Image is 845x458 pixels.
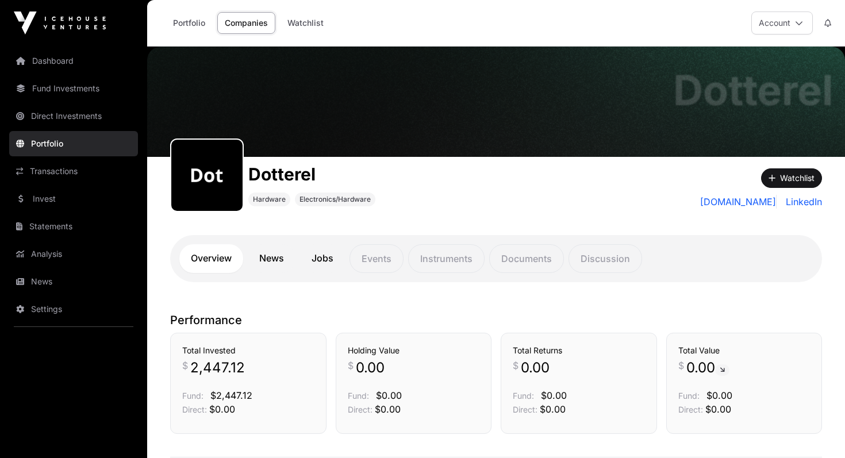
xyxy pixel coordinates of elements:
[513,345,645,356] h3: Total Returns
[706,390,732,401] span: $0.00
[179,244,243,273] a: Overview
[678,405,703,414] span: Direct:
[9,103,138,129] a: Direct Investments
[182,391,203,401] span: Fund:
[9,48,138,74] a: Dashboard
[179,244,813,273] nav: Tabs
[176,144,238,206] img: dotterel308.png
[9,186,138,211] a: Invest
[513,359,518,372] span: $
[209,403,235,415] span: $0.00
[9,76,138,101] a: Fund Investments
[147,47,845,157] img: Dotterel
[348,405,372,414] span: Direct:
[248,164,375,184] h1: Dotterel
[182,405,207,414] span: Direct:
[540,403,566,415] span: $0.00
[210,390,252,401] span: $2,447.12
[781,195,822,209] a: LinkedIn
[14,11,106,34] img: Icehouse Ventures Logo
[299,195,371,204] span: Electronics/Hardware
[9,297,138,322] a: Settings
[678,391,700,401] span: Fund:
[190,359,245,377] span: 2,447.12
[761,168,822,188] button: Watchlist
[356,359,385,377] span: 0.00
[9,131,138,156] a: Portfolio
[217,12,275,34] a: Companies
[166,12,213,34] a: Portfolio
[300,244,345,273] a: Jobs
[348,359,354,372] span: $
[375,403,401,415] span: $0.00
[9,269,138,294] a: News
[678,359,684,372] span: $
[182,345,314,356] h3: Total Invested
[253,195,286,204] span: Hardware
[182,359,188,372] span: $
[9,214,138,239] a: Statements
[9,159,138,184] a: Transactions
[686,359,729,377] span: 0.00
[376,390,402,401] span: $0.00
[349,244,404,273] p: Events
[673,70,834,111] h1: Dotterel
[280,12,331,34] a: Watchlist
[9,241,138,267] a: Analysis
[751,11,813,34] button: Account
[788,403,845,458] iframe: Chat Widget
[348,345,480,356] h3: Holding Value
[541,390,567,401] span: $0.00
[700,195,777,209] a: [DOMAIN_NAME]
[678,345,811,356] h3: Total Value
[408,244,485,273] p: Instruments
[348,391,369,401] span: Fund:
[248,244,295,273] a: News
[489,244,564,273] p: Documents
[513,405,537,414] span: Direct:
[513,391,534,401] span: Fund:
[705,403,731,415] span: $0.00
[170,312,822,328] p: Performance
[521,359,550,377] span: 0.00
[569,244,642,273] p: Discussion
